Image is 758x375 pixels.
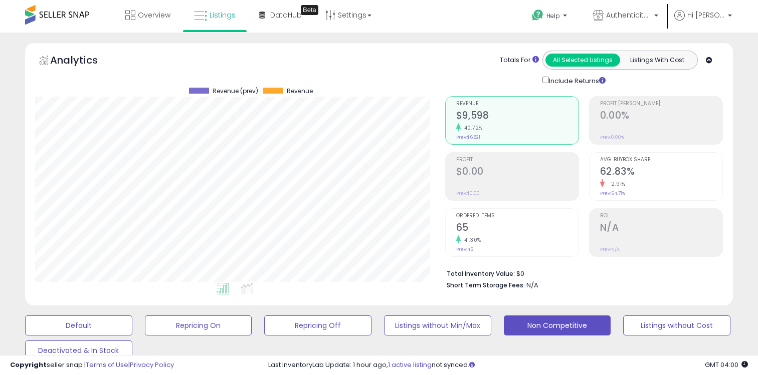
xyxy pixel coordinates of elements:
[606,10,651,20] span: Authenticity Verified
[213,88,258,95] span: Revenue (prev)
[456,157,579,163] span: Profit
[50,53,117,70] h5: Analytics
[535,75,618,86] div: Include Returns
[264,315,371,335] button: Repricing Off
[600,134,624,140] small: Prev: 0.00%
[461,236,481,244] small: 41.30%
[524,2,577,33] a: Help
[456,246,473,252] small: Prev: 46
[25,315,132,335] button: Default
[620,54,694,67] button: Listings With Cost
[546,12,560,20] span: Help
[456,222,579,235] h2: 65
[268,360,748,370] div: Last InventoryLab Update: 1 hour ago, not synced.
[504,315,611,335] button: Non Competitive
[447,281,525,289] b: Short Term Storage Fees:
[270,10,302,20] span: DataHub
[130,360,174,369] a: Privacy Policy
[210,10,236,20] span: Listings
[526,280,538,290] span: N/A
[600,190,625,196] small: Prev: 64.71%
[301,5,318,15] div: Tooltip anchor
[600,222,722,235] h2: N/A
[600,157,722,163] span: Avg. Buybox Share
[623,315,730,335] button: Listings without Cost
[600,213,722,219] span: ROI
[456,101,579,107] span: Revenue
[456,134,480,140] small: Prev: $6,821
[287,88,313,95] span: Revenue
[456,110,579,123] h2: $9,598
[145,315,252,335] button: Repricing On
[456,213,579,219] span: Ordered Items
[674,10,732,33] a: Hi [PERSON_NAME]
[138,10,170,20] span: Overview
[687,10,725,20] span: Hi [PERSON_NAME]
[25,340,132,360] button: Deactivated & In Stock
[456,166,579,179] h2: $0.00
[384,315,491,335] button: Listings without Min/Max
[600,101,722,107] span: Profit [PERSON_NAME]
[531,9,544,22] i: Get Help
[447,267,715,279] li: $0
[605,180,626,188] small: -2.91%
[388,360,432,369] a: 1 active listing
[456,190,480,196] small: Prev: $0.00
[600,166,722,179] h2: 62.83%
[10,360,47,369] strong: Copyright
[461,124,483,132] small: 40.72%
[86,360,128,369] a: Terms of Use
[500,56,539,65] div: Totals For
[447,269,515,278] b: Total Inventory Value:
[545,54,620,67] button: All Selected Listings
[10,360,174,370] div: seller snap | |
[600,246,620,252] small: Prev: N/A
[705,360,748,369] span: 2025-10-14 04:00 GMT
[600,110,722,123] h2: 0.00%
